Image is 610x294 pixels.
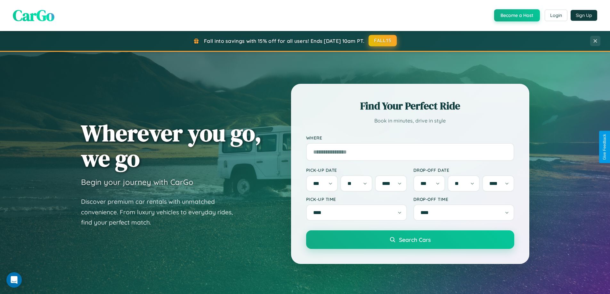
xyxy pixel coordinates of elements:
h3: Begin your journey with CarGo [81,177,193,187]
h1: Wherever you go, we go [81,120,262,171]
p: Discover premium car rentals with unmatched convenience. From luxury vehicles to everyday rides, ... [81,196,241,228]
label: Drop-off Date [413,167,514,173]
span: CarGo [13,5,54,26]
label: Drop-off Time [413,196,514,202]
button: FALL15 [369,35,397,46]
p: Book in minutes, drive in style [306,116,514,125]
span: Fall into savings with 15% off for all users! Ends [DATE] 10am PT. [204,38,364,44]
button: Become a Host [494,9,540,21]
button: Login [545,10,567,21]
div: Give Feedback [602,134,607,160]
label: Where [306,135,514,140]
span: Search Cars [399,236,431,243]
label: Pick-up Date [306,167,407,173]
label: Pick-up Time [306,196,407,202]
button: Search Cars [306,230,514,249]
button: Sign Up [571,10,597,21]
div: Open Intercom Messenger [6,272,22,288]
h2: Find Your Perfect Ride [306,99,514,113]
